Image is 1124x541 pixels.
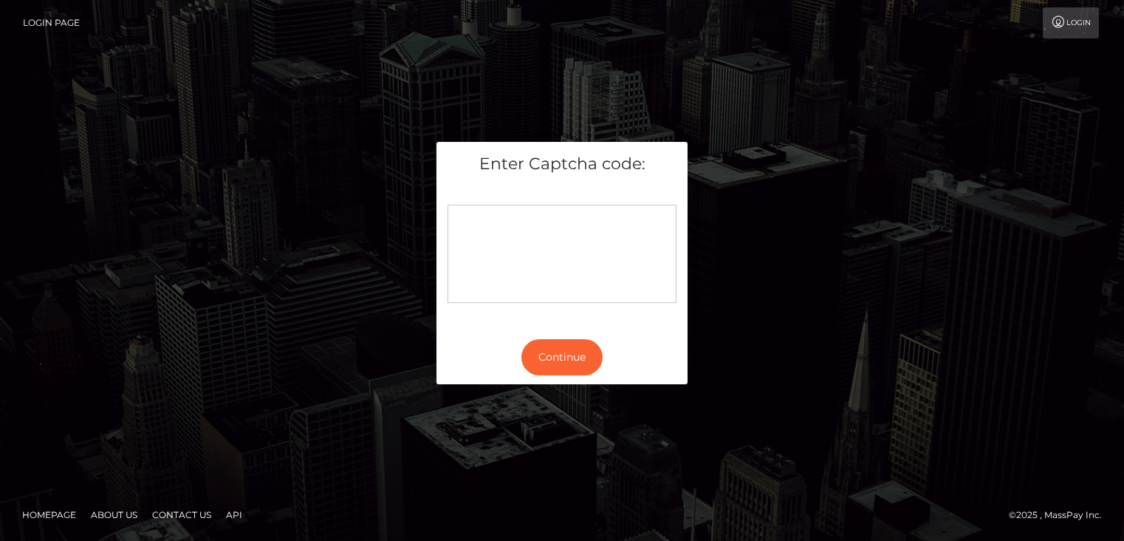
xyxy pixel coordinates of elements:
[16,503,82,526] a: Homepage
[1043,7,1099,38] a: Login
[23,7,80,38] a: Login Page
[146,503,217,526] a: Contact Us
[1009,507,1113,523] div: © 2025 , MassPay Inc.
[85,503,143,526] a: About Us
[448,205,676,303] div: Captcha widget loading...
[220,503,248,526] a: API
[448,153,676,176] h5: Enter Captcha code:
[521,339,603,375] button: Continue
